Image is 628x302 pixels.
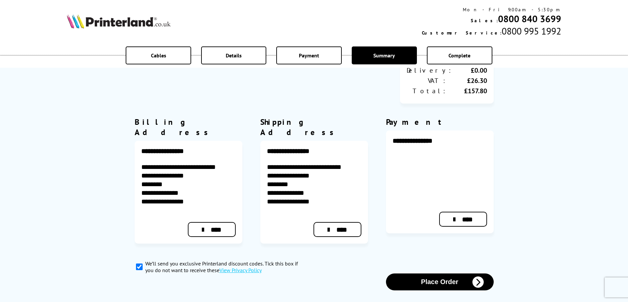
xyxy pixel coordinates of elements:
span: Customer Service: [422,30,502,36]
a: modal_privacy [219,267,262,273]
span: Sales: [471,18,498,24]
div: VAT: [407,76,447,85]
label: We’ll send you exclusive Printerland discount codes. Tick this box if you do not want to receive ... [145,260,307,273]
span: Details [226,52,242,59]
div: £26.30 [447,76,487,85]
img: Printerland Logo [67,14,171,29]
div: Mon - Fri 9:00am - 5:30pm [422,7,561,13]
div: Shipping Address [260,117,368,137]
span: Summary [373,52,395,59]
span: Complete [448,52,470,59]
a: 0800 840 3699 [498,13,561,25]
span: 0800 995 1992 [502,25,561,37]
button: Place Order [386,273,494,290]
span: Cables [151,52,166,59]
div: Delivery: [407,66,452,75]
div: Billing Address [135,117,242,137]
div: Payment [386,117,494,127]
div: £0.00 [452,66,487,75]
span: Payment [299,52,319,59]
div: £157.80 [447,87,487,95]
div: Total: [407,87,447,95]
